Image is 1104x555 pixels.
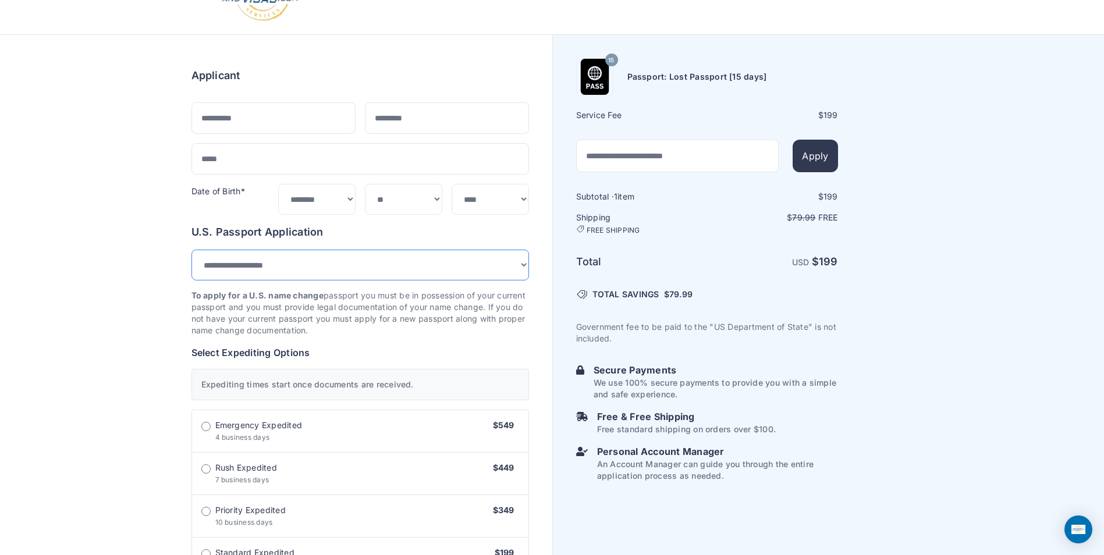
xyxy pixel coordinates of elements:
[215,504,286,516] span: Priority Expedited
[608,53,614,68] span: 15
[792,257,810,267] span: USD
[191,224,529,240] h6: U.S. Passport Application
[215,462,277,474] span: Rush Expedited
[215,475,269,484] span: 7 business days
[215,419,303,431] span: Emergency Expedited
[664,289,693,300] span: $
[191,369,529,400] div: Expediting times start once documents are received.
[576,191,706,202] h6: Subtotal · item
[614,191,617,201] span: 1
[627,71,767,83] h6: Passport: Lost Passport [15 days]
[191,186,245,196] label: Date of Birth*
[576,212,706,235] h6: Shipping
[576,321,838,344] p: Government fee to be paid to the "US Department of State" is not included.
[493,505,514,515] span: $349
[592,289,659,300] span: TOTAL SAVINGS
[191,67,240,84] h6: Applicant
[1064,515,1092,543] div: Open Intercom Messenger
[576,254,706,270] h6: Total
[819,255,838,268] span: 199
[708,212,838,223] p: $
[576,109,706,121] h6: Service Fee
[215,433,270,442] span: 4 business days
[493,462,514,472] span: $449
[594,363,838,377] h6: Secure Payments
[597,458,838,482] p: An Account Manager can guide you through the entire application process as needed.
[597,424,776,435] p: Free standard shipping on orders over $100.
[708,109,838,121] div: $
[793,140,837,172] button: Apply
[823,110,838,120] span: 199
[823,191,838,201] span: 199
[818,212,838,222] span: Free
[597,444,838,458] h6: Personal Account Manager
[792,212,815,222] span: 79.99
[215,518,273,526] span: 10 business days
[587,226,640,235] span: FREE SHIPPING
[493,420,514,430] span: $549
[191,346,529,360] h6: Select Expediting Options
[812,255,838,268] strong: $
[708,191,838,202] div: $
[577,59,613,95] img: Product Name
[669,289,693,299] span: 79.99
[597,410,776,424] h6: Free & Free Shipping
[191,290,324,300] strong: To apply for a U.S. name change
[191,290,529,336] p: passport you must be in possession of your current passport and you must provide legal documentat...
[594,377,838,400] p: We use 100% secure payments to provide you with a simple and safe experience.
